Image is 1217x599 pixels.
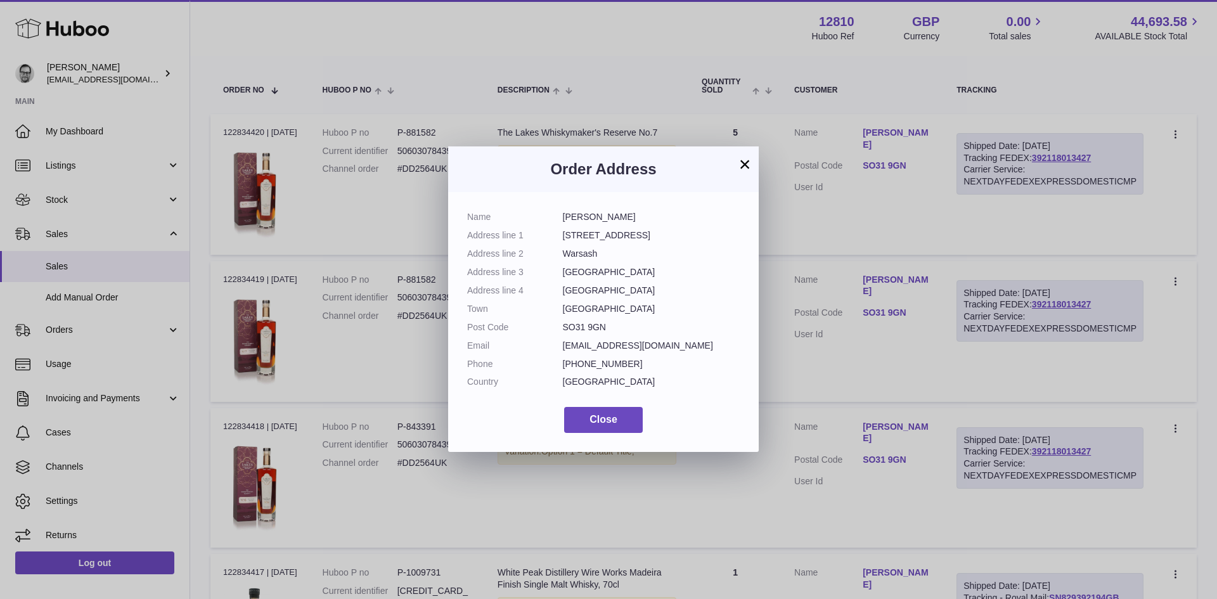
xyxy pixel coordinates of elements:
dd: [GEOGRAPHIC_DATA] [563,285,740,297]
dt: Phone [467,358,563,370]
h3: Order Address [467,159,740,179]
dt: Address line 3 [467,266,563,278]
span: Close [589,414,617,425]
dt: Name [467,211,563,223]
dd: [PERSON_NAME] [563,211,740,223]
dd: [GEOGRAPHIC_DATA] [563,376,740,388]
dt: Country [467,376,563,388]
dd: [GEOGRAPHIC_DATA] [563,266,740,278]
dt: Post Code [467,321,563,333]
dd: [GEOGRAPHIC_DATA] [563,303,740,315]
dd: Warsash [563,248,740,260]
dt: Address line 4 [467,285,563,297]
dd: [STREET_ADDRESS] [563,229,740,242]
button: × [737,157,752,172]
dt: Address line 2 [467,248,563,260]
dt: Email [467,340,563,352]
dt: Address line 1 [467,229,563,242]
dd: SO31 9GN [563,321,740,333]
dt: Town [467,303,563,315]
button: Close [564,407,643,433]
dd: [PHONE_NUMBER] [563,358,740,370]
dd: [EMAIL_ADDRESS][DOMAIN_NAME] [563,340,740,352]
